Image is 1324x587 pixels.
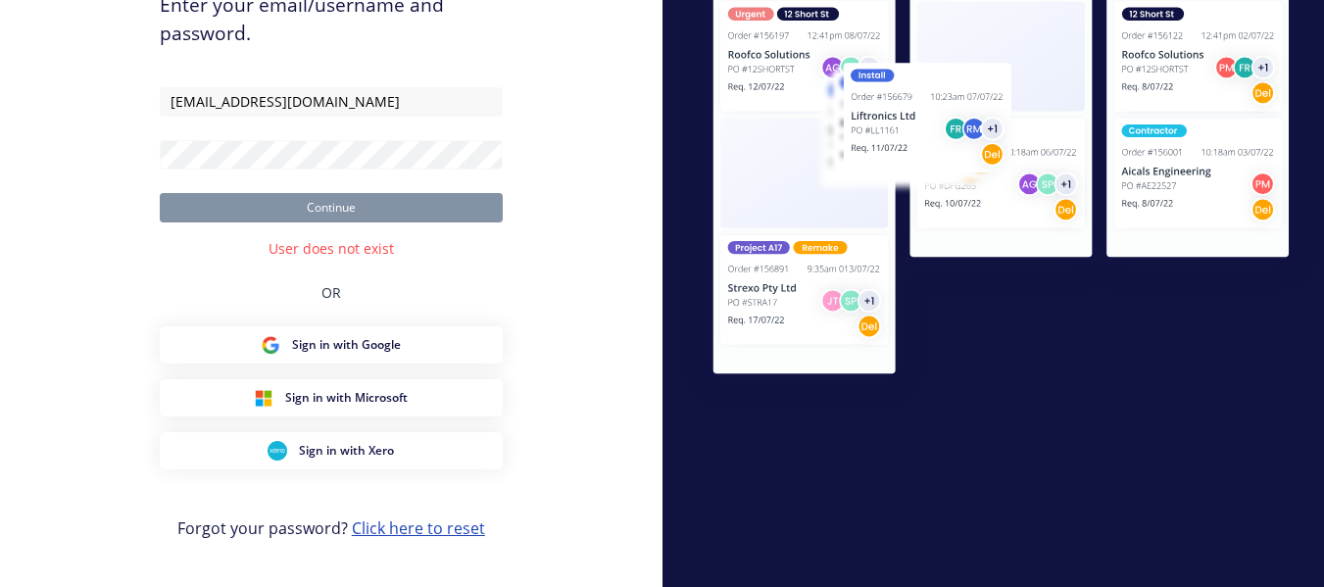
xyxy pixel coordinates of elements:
span: Sign in with Google [292,336,401,354]
span: Sign in with Xero [299,442,394,460]
div: OR [321,259,341,326]
button: Google Sign inSign in with Google [160,326,503,364]
span: Sign in with Microsoft [285,389,408,407]
img: Xero Sign in [268,441,287,461]
img: Microsoft Sign in [254,388,273,408]
button: Continue [160,193,503,222]
a: Click here to reset [352,517,485,539]
input: Email/Username [160,87,503,117]
span: Forgot your password? [177,516,485,540]
div: User does not exist [269,238,394,259]
img: Google Sign in [261,335,280,355]
button: Microsoft Sign inSign in with Microsoft [160,379,503,416]
button: Xero Sign inSign in with Xero [160,432,503,469]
